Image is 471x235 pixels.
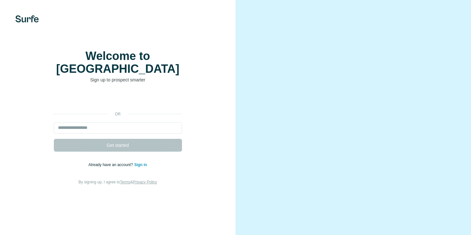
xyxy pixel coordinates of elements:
a: Sign in [134,163,147,167]
span: By signing up, I agree to & [78,180,157,184]
p: Sign up to prospect smarter [54,77,182,83]
span: Already have an account? [88,163,134,167]
img: Surfe's logo [15,15,39,22]
a: Terms [120,180,131,184]
h1: Welcome to [GEOGRAPHIC_DATA] [54,50,182,75]
p: or [108,111,128,117]
a: Privacy Policy [133,180,157,184]
iframe: Bouton "Se connecter avec Google" [51,93,185,107]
